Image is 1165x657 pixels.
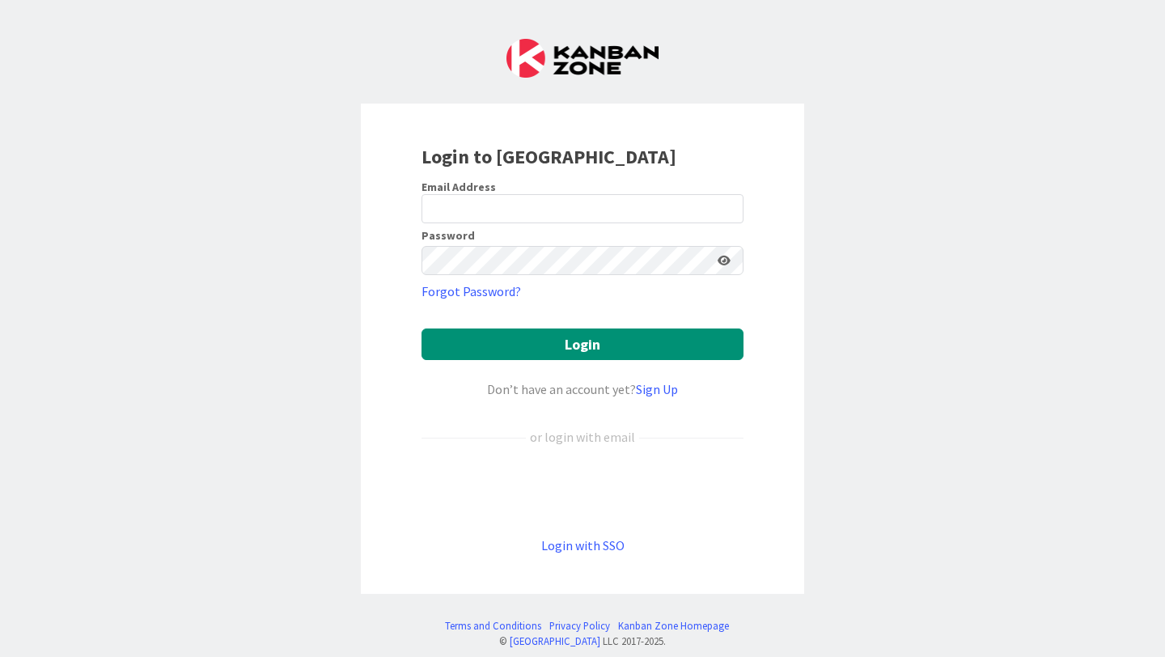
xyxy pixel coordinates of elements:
[422,328,743,360] button: Login
[636,381,678,397] a: Sign Up
[549,618,610,634] a: Privacy Policy
[422,144,676,169] b: Login to [GEOGRAPHIC_DATA]
[422,379,743,399] div: Don’t have an account yet?
[510,634,600,647] a: [GEOGRAPHIC_DATA]
[422,282,521,301] a: Forgot Password?
[506,39,659,78] img: Kanban Zone
[526,427,639,447] div: or login with email
[437,634,729,649] div: © LLC 2017- 2025 .
[445,618,541,634] a: Terms and Conditions
[541,537,625,553] a: Login with SSO
[422,180,496,194] label: Email Address
[618,618,729,634] a: Kanban Zone Homepage
[422,230,475,241] label: Password
[413,473,752,509] iframe: Sign in with Google Button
